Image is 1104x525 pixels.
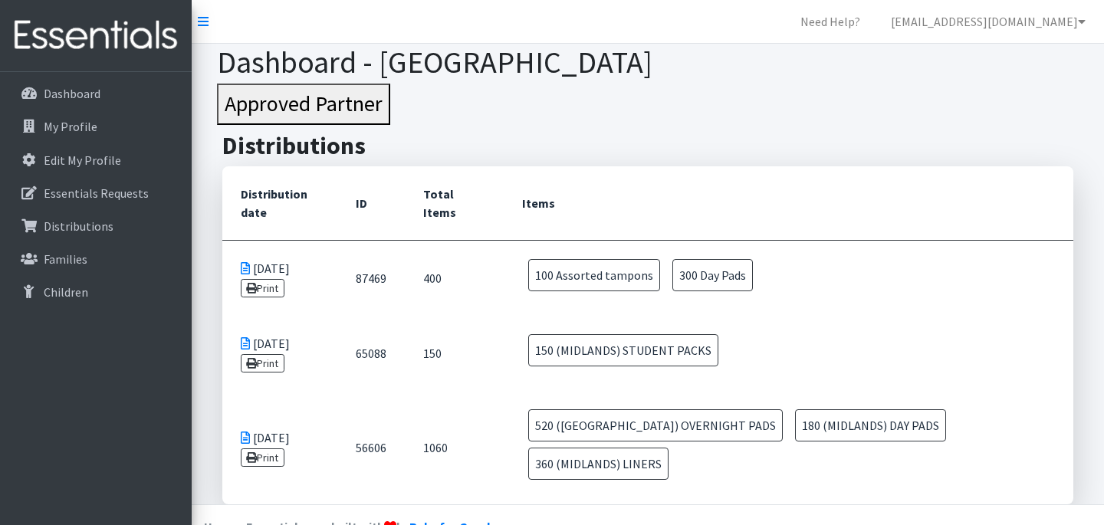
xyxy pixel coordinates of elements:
[337,391,405,504] td: 56606
[337,166,405,241] th: ID
[405,391,504,504] td: 1060
[405,166,504,241] th: Total Items
[44,284,88,300] p: Children
[6,145,186,176] a: Edit My Profile
[337,316,405,391] td: 65088
[337,240,405,316] td: 87469
[222,391,337,504] td: [DATE]
[44,185,149,201] p: Essentials Requests
[217,84,390,125] button: Approved Partner
[672,259,753,291] span: 300 Day Pads
[504,166,1073,241] th: Items
[44,153,121,168] p: Edit My Profile
[879,6,1098,37] a: [EMAIL_ADDRESS][DOMAIN_NAME]
[6,78,186,109] a: Dashboard
[788,6,872,37] a: Need Help?
[795,409,946,441] span: 180 (MIDLANDS) DAY PADS
[6,178,186,208] a: Essentials Requests
[241,448,284,467] a: Print
[222,131,1073,160] h2: Distributions
[44,251,87,267] p: Families
[241,354,284,372] a: Print
[6,244,186,274] a: Families
[6,277,186,307] a: Children
[217,44,1079,80] h1: Dashboard - [GEOGRAPHIC_DATA]
[222,166,337,241] th: Distribution date
[528,334,718,366] span: 150 (MIDLANDS) STUDENT PACKS
[6,10,186,61] img: HumanEssentials
[44,218,113,234] p: Distributions
[405,316,504,391] td: 150
[222,316,337,391] td: [DATE]
[44,86,100,101] p: Dashboard
[528,409,783,441] span: 520 ([GEOGRAPHIC_DATA]) OVERNIGHT PADS
[405,240,504,316] td: 400
[241,279,284,297] a: Print
[6,111,186,142] a: My Profile
[6,211,186,241] a: Distributions
[222,240,337,316] td: [DATE]
[528,259,660,291] span: 100 Assorted tampons
[528,448,669,480] span: 360 (MIDLANDS) LINERS
[44,119,97,134] p: My Profile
